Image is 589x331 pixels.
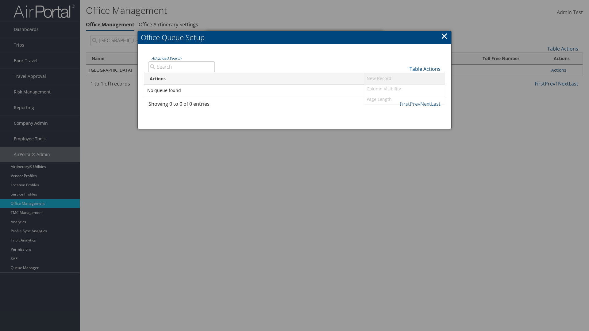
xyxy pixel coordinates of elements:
[441,30,448,42] a: ×
[410,101,420,107] a: Prev
[364,84,445,94] a: Column Visibility
[400,101,410,107] a: First
[144,85,445,96] td: No queue found
[431,101,441,107] a: Last
[138,31,451,44] h2: Office Queue Setup
[420,101,431,107] a: Next
[152,56,181,61] a: Advanced Search
[364,73,445,84] a: New Record
[410,66,441,72] a: Table Actions
[364,94,445,105] a: Page Length
[144,73,445,85] th: Actions
[148,100,215,111] div: Showing 0 to 0 of 0 entries
[148,61,215,72] input: Advanced Search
